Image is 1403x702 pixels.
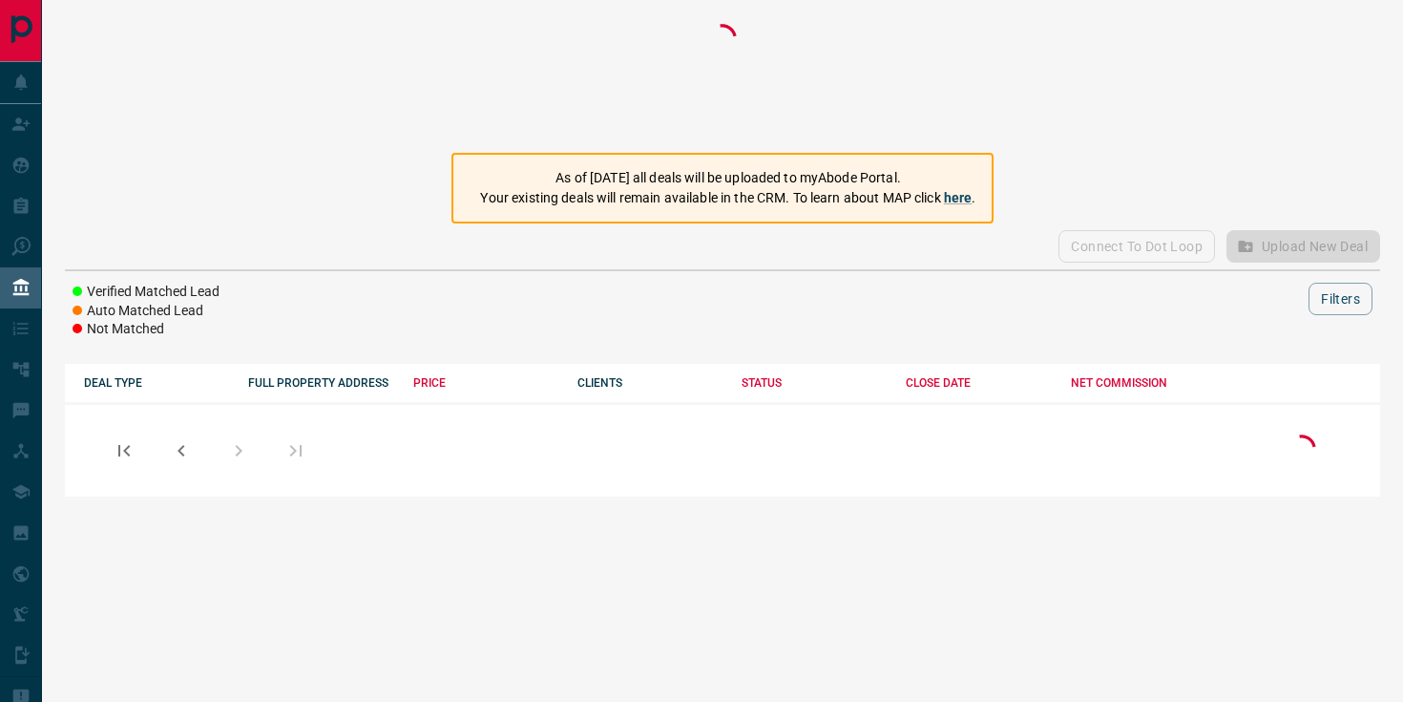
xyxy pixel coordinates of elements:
[73,302,220,321] li: Auto Matched Lead
[480,168,975,188] p: As of [DATE] all deals will be uploaded to myAbode Portal.
[1071,376,1216,390] div: NET COMMISSION
[742,376,887,390] div: STATUS
[73,283,220,302] li: Verified Matched Lead
[73,320,220,339] li: Not Matched
[1283,430,1321,471] div: Loading
[480,188,975,208] p: Your existing deals will remain available in the CRM. To learn about MAP click .
[944,190,973,205] a: here
[577,376,722,390] div: CLIENTS
[413,376,558,390] div: PRICE
[703,19,742,134] div: Loading
[1309,283,1372,315] button: Filters
[84,376,229,390] div: DEAL TYPE
[248,376,393,390] div: FULL PROPERTY ADDRESS
[906,376,1051,390] div: CLOSE DATE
